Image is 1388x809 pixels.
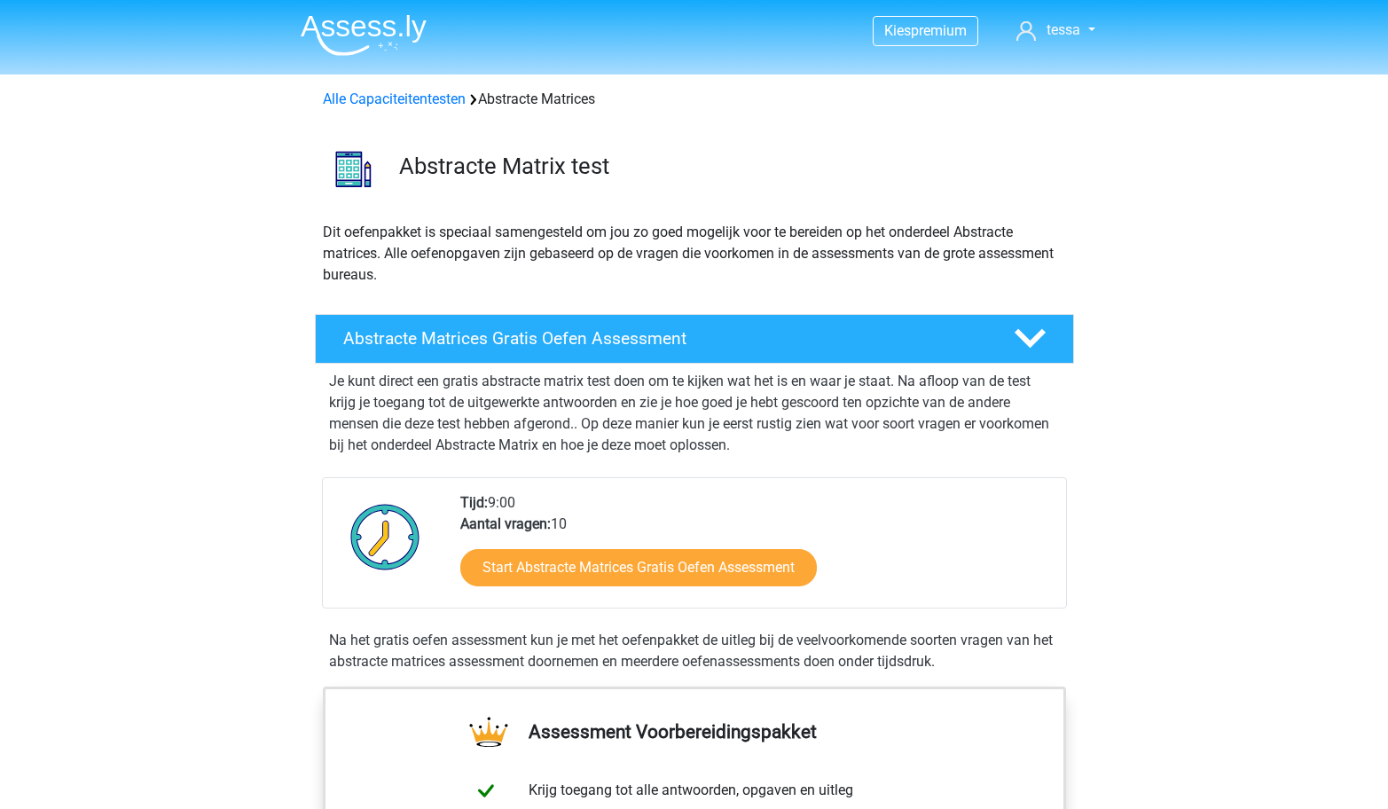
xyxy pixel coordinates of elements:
[323,90,466,107] a: Alle Capaciteitentesten
[1047,21,1080,38] span: tessa
[460,515,551,532] b: Aantal vragen:
[447,492,1065,608] div: 9:00 10
[301,14,427,56] img: Assessly
[460,494,488,511] b: Tijd:
[322,630,1067,672] div: Na het gratis oefen assessment kun je met het oefenpakket de uitleg bij de veelvoorkomende soorte...
[874,19,977,43] a: Kiespremium
[399,153,1060,180] h3: Abstracte Matrix test
[911,22,967,39] span: premium
[884,22,911,39] span: Kies
[341,492,430,581] img: Klok
[316,89,1073,110] div: Abstracte Matrices
[308,314,1081,364] a: Abstracte Matrices Gratis Oefen Assessment
[316,131,391,207] img: abstracte matrices
[329,371,1060,456] p: Je kunt direct een gratis abstracte matrix test doen om te kijken wat het is en waar je staat. Na...
[460,549,817,586] a: Start Abstracte Matrices Gratis Oefen Assessment
[323,222,1066,286] p: Dit oefenpakket is speciaal samengesteld om jou zo goed mogelijk voor te bereiden op het onderdee...
[1009,20,1102,41] a: tessa
[343,328,985,349] h4: Abstracte Matrices Gratis Oefen Assessment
